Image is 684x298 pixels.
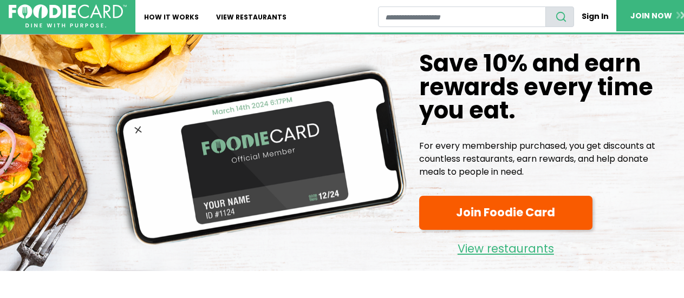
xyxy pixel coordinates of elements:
button: search [545,6,574,27]
p: For every membership purchased, you get discounts at countless restaurants, earn rewards, and hel... [419,140,675,178]
h1: Save 10% and earn rewards every time you eat. [419,52,675,122]
img: FoodieCard; Eat, Drink, Save, Donate [9,4,127,28]
input: restaurant search [378,6,546,27]
a: View restaurants [419,234,592,258]
a: Sign In [574,6,616,27]
a: Join Foodie Card [419,196,592,230]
